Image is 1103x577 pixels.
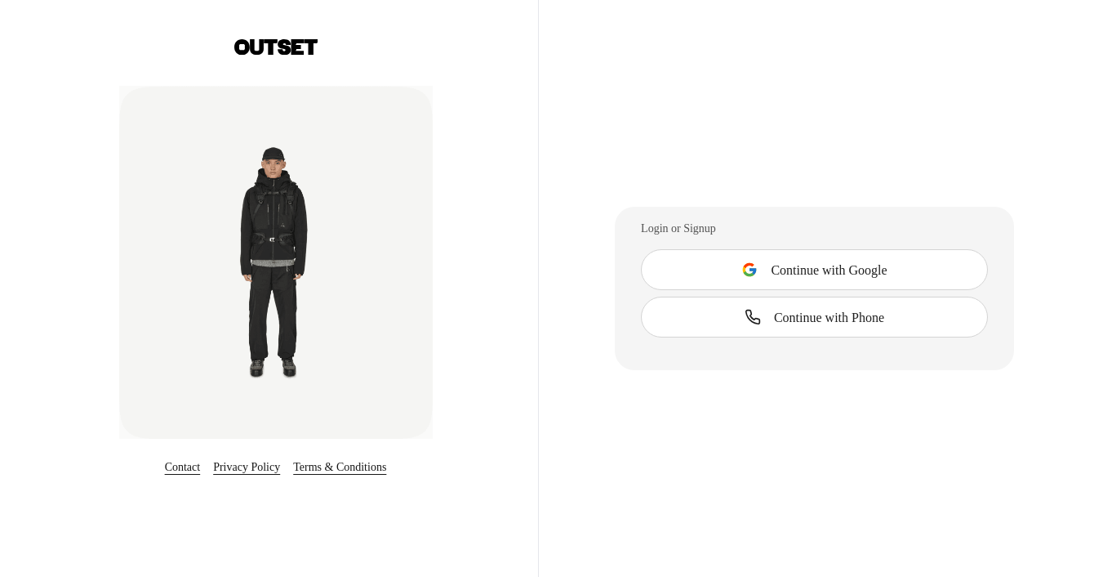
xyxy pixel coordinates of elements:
a: Terms & Conditions [296,459,400,473]
button: Continue with Google [641,249,988,290]
a: Contact [152,459,193,473]
a: Privacy Policy [207,459,282,473]
span: Continue with Phone [766,307,892,327]
span: Continue with Google [763,260,896,280]
a: Continue with Phone [641,297,988,338]
div: Login or Signup [641,220,988,236]
img: Login Layout Image [119,86,433,439]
